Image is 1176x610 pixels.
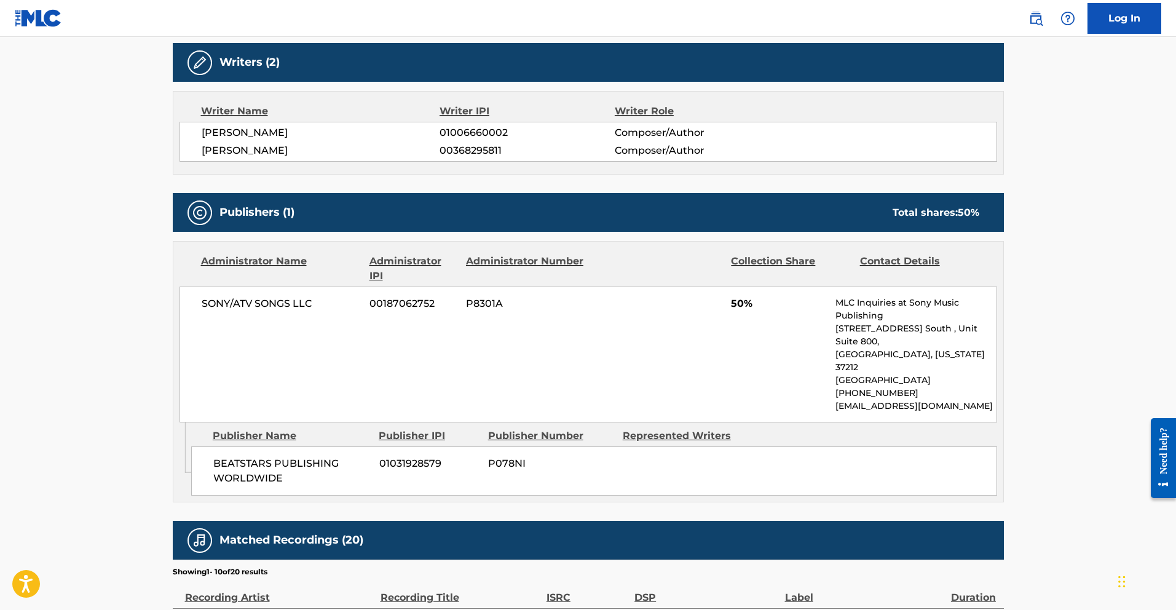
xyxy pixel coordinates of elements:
[440,125,614,140] span: 01006660002
[547,577,628,605] div: ISRC
[15,9,62,27] img: MLC Logo
[634,577,778,605] div: DSP
[1115,551,1176,610] iframe: Chat Widget
[1060,11,1075,26] img: help
[185,577,374,605] div: Recording Artist
[731,296,826,311] span: 50%
[860,254,979,283] div: Contact Details
[440,143,614,158] span: 00368295811
[379,456,479,471] span: 01031928579
[192,55,207,70] img: Writers
[1024,6,1048,31] a: Public Search
[202,125,440,140] span: [PERSON_NAME]
[440,104,615,119] div: Writer IPI
[1087,3,1161,34] a: Log In
[192,533,207,548] img: Matched Recordings
[379,429,479,443] div: Publisher IPI
[1028,11,1043,26] img: search
[623,429,748,443] div: Represented Writers
[1142,408,1176,507] iframe: Resource Center
[369,296,457,311] span: 00187062752
[369,254,457,283] div: Administrator IPI
[192,205,207,220] img: Publishers
[466,254,585,283] div: Administrator Number
[785,577,945,605] div: Label
[615,104,774,119] div: Writer Role
[615,143,774,158] span: Composer/Author
[381,577,540,605] div: Recording Title
[201,104,440,119] div: Writer Name
[213,429,369,443] div: Publisher Name
[835,296,996,322] p: MLC Inquiries at Sony Music Publishing
[466,296,585,311] span: P8301A
[958,207,979,218] span: 50 %
[835,400,996,413] p: [EMAIL_ADDRESS][DOMAIN_NAME]
[835,374,996,387] p: [GEOGRAPHIC_DATA]
[219,533,363,547] h5: Matched Recordings (20)
[1118,563,1126,600] div: Drag
[951,577,998,605] div: Duration
[219,55,280,69] h5: Writers (2)
[488,429,614,443] div: Publisher Number
[731,254,850,283] div: Collection Share
[835,387,996,400] p: [PHONE_NUMBER]
[835,322,996,348] p: [STREET_ADDRESS] South , Unit Suite 800,
[202,143,440,158] span: [PERSON_NAME]
[835,348,996,374] p: [GEOGRAPHIC_DATA], [US_STATE] 37212
[1056,6,1080,31] div: Help
[173,566,267,577] p: Showing 1 - 10 of 20 results
[201,254,360,283] div: Administrator Name
[202,296,361,311] span: SONY/ATV SONGS LLC
[893,205,979,220] div: Total shares:
[213,456,370,486] span: BEATSTARS PUBLISHING WORLDWIDE
[488,456,614,471] span: P078NI
[219,205,294,220] h5: Publishers (1)
[615,125,774,140] span: Composer/Author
